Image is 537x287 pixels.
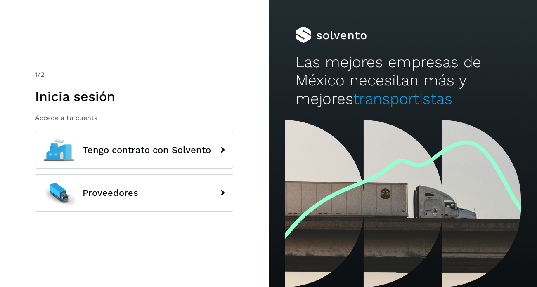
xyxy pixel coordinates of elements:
[35,132,233,169] button: Tengo contrato con Solvento
[296,53,510,108] h2: Las mejores empresas de México necesitan más y mejores
[35,174,233,212] button: Proveedores
[83,188,138,198] span: Proveedores
[35,89,233,104] h1: Inicia sesión
[35,114,233,122] p: Accede a tu cuenta
[35,70,233,80] div: /2
[35,71,38,78] span: 1
[83,145,211,155] span: Tengo contrato con Solvento
[353,90,452,108] span: transportistas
